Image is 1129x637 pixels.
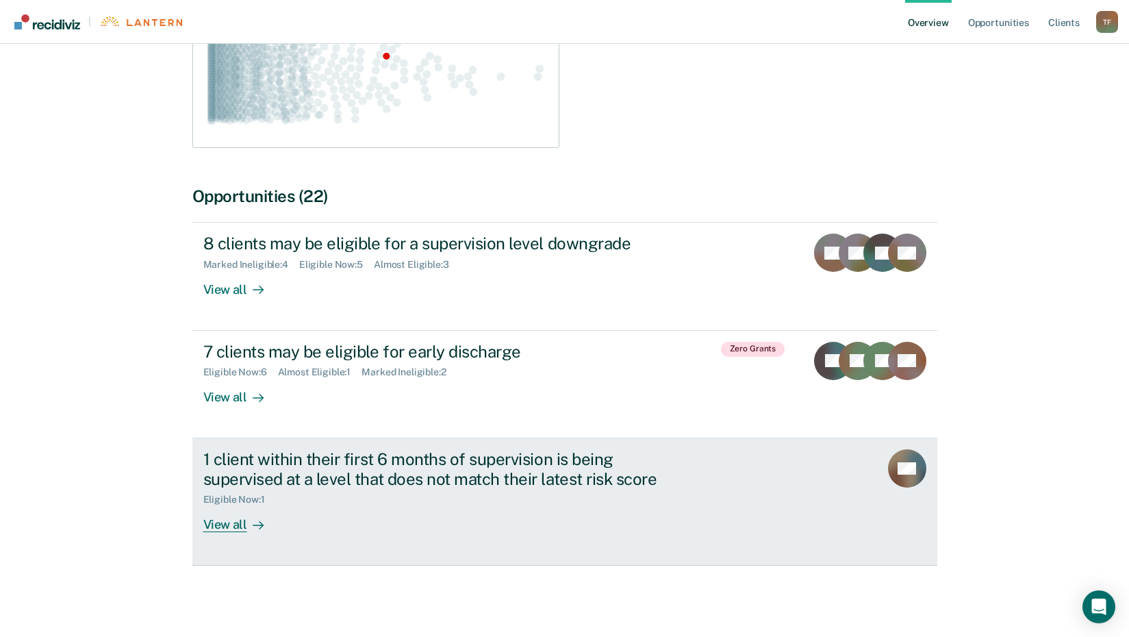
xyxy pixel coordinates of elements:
a: 1 client within their first 6 months of supervision is being supervised at a level that does not ... [192,438,937,566]
div: Marked Ineligible : 2 [361,366,457,378]
div: 7 clients may be eligible for early discharge [203,342,684,362]
a: 8 clients may be eligible for a supervision level downgradeMarked Ineligible:4Eligible Now:5Almos... [192,222,937,330]
div: View all [203,378,280,405]
div: Almost Eligible : 1 [278,366,362,378]
div: View all [203,505,280,532]
div: Marked Ineligible : 4 [203,259,299,271]
div: View all [203,271,280,297]
div: Eligible Now : 5 [299,259,374,271]
div: Almost Eligible : 3 [374,259,460,271]
div: 8 clients may be eligible for a supervision level downgrade [203,234,684,253]
a: 7 clients may be eligible for early dischargeEligible Now:6Almost Eligible:1Marked Ineligible:2Vi... [192,331,937,438]
button: Profile dropdown button [1096,11,1118,33]
div: Opportunities (22) [192,186,937,206]
div: T F [1096,11,1118,33]
img: Lantern [99,16,182,27]
span: | [80,16,99,27]
span: Zero Grants [721,342,785,357]
img: Recidiviz [14,14,80,29]
div: Eligible Now : 1 [203,494,276,505]
div: Open Intercom Messenger [1082,590,1115,623]
div: Eligible Now : 6 [203,366,278,378]
div: Swarm plot of all absconder warrant rates in the state for ALL caseloads, highlighting values of ... [204,16,548,136]
div: 1 client within their first 6 months of supervision is being supervised at a level that does not ... [203,449,684,489]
